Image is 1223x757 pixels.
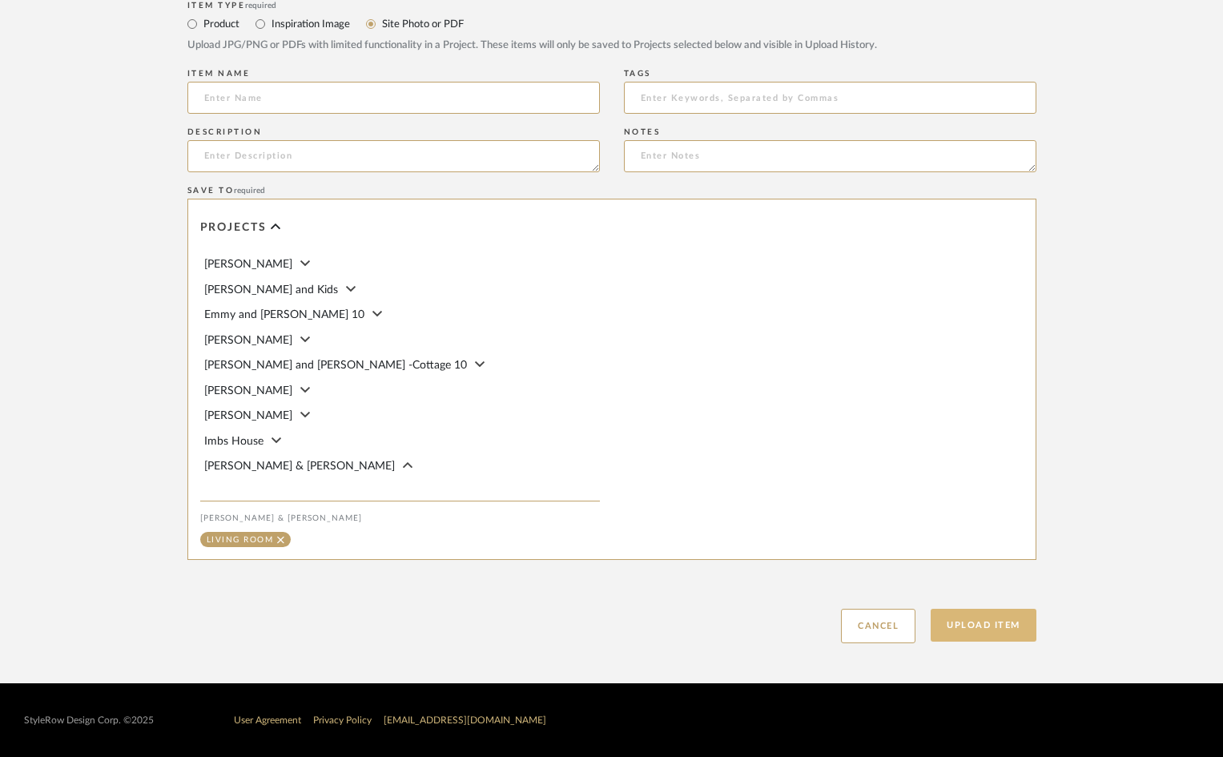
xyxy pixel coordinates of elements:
div: Description [187,127,600,137]
span: [PERSON_NAME] [204,259,292,270]
span: [PERSON_NAME] [204,385,292,397]
div: Notes [624,127,1036,137]
input: Enter Keywords, Separated by Commas [624,82,1036,114]
div: Save To [187,186,1036,195]
span: [PERSON_NAME] [204,335,292,346]
div: Item name [187,69,600,79]
span: [PERSON_NAME] and [PERSON_NAME] -Cottage 10 [204,360,467,371]
span: Imbs House [204,436,264,447]
label: Inspiration Image [270,15,350,33]
label: Product [202,15,239,33]
div: Living Room [207,536,274,544]
span: [PERSON_NAME] [204,410,292,421]
div: Tags [624,69,1036,79]
label: Site Photo or PDF [380,15,464,33]
span: [PERSON_NAME] & [PERSON_NAME] [204,461,395,472]
div: Upload JPG/PNG or PDFs with limited functionality in a Project. These items will only be saved to... [187,38,1036,54]
input: Enter Name [187,82,600,114]
a: [EMAIL_ADDRESS][DOMAIN_NAME] [384,715,546,725]
mat-radio-group: Select item type [187,14,1036,34]
span: required [245,2,276,10]
span: Emmy and [PERSON_NAME] 10 [204,309,364,320]
a: User Agreement [234,715,301,725]
span: [PERSON_NAME] and Kids [204,284,338,296]
div: Item Type [187,1,1036,10]
div: StyleRow Design Corp. ©2025 [24,715,154,727]
span: required [234,187,265,195]
div: [PERSON_NAME] & [PERSON_NAME] [200,513,600,523]
button: Cancel [841,609,915,643]
span: Projects [200,221,267,235]
a: Privacy Policy [313,715,372,725]
button: Upload Item [931,609,1036,642]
